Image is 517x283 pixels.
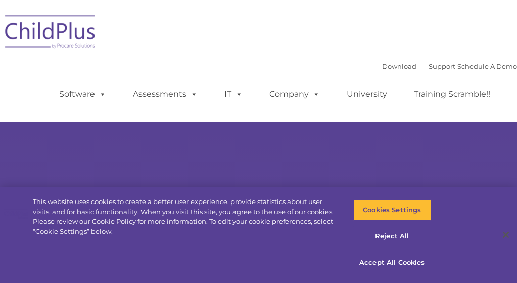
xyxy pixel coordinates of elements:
[495,224,517,246] button: Close
[123,84,208,104] a: Assessments
[259,84,330,104] a: Company
[353,252,431,273] button: Accept All Cookies
[353,199,431,221] button: Cookies Settings
[337,84,397,104] a: University
[404,84,500,104] a: Training Scramble!!
[429,62,455,70] a: Support
[457,62,517,70] a: Schedule A Demo
[214,84,253,104] a: IT
[353,226,431,247] button: Reject All
[382,62,416,70] a: Download
[49,84,116,104] a: Software
[382,62,517,70] font: |
[33,197,338,236] div: This website uses cookies to create a better user experience, provide statistics about user visit...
